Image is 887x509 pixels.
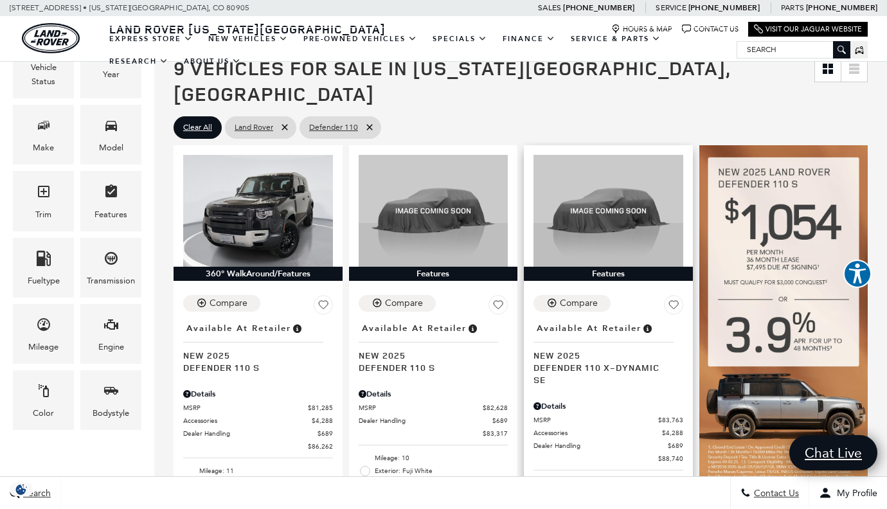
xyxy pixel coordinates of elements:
div: TrimTrim [13,171,74,231]
a: $88,740 [533,454,683,463]
div: ColorColor [13,370,74,430]
span: $689 [492,416,508,425]
span: MSRP [533,415,658,425]
a: Research [102,50,176,73]
img: Land Rover [22,23,80,53]
aside: Accessibility Help Desk [843,260,872,290]
span: Model [103,114,119,141]
a: Accessories $4,288 [183,416,333,425]
button: Save Vehicle [314,295,333,319]
a: Finance [495,28,563,50]
span: Mileage [36,314,51,340]
div: Pricing Details - Defender 110 X-Dynamic SE [533,400,683,412]
div: Features [524,267,693,281]
span: Defender 110 S [359,361,499,373]
span: $82,628 [483,403,508,413]
div: Color [33,406,54,420]
a: About Us [176,50,249,73]
div: Model [99,141,123,155]
span: $83,317 [483,429,508,438]
div: Mileage [28,340,58,354]
div: Compare [560,298,598,309]
div: FueltypeFueltype [13,238,74,298]
a: Land Rover [US_STATE][GEOGRAPHIC_DATA] [102,21,393,37]
div: Pricing Details - Defender 110 S [183,388,333,400]
span: $81,285 [308,403,333,413]
span: MSRP [183,403,308,413]
a: Available at RetailerNew 2025Defender 110 S [359,319,508,373]
div: Engine [98,340,124,354]
span: Available at Retailer [537,321,641,335]
span: Vehicle is in stock and ready for immediate delivery. Due to demand, availability is subject to c... [291,321,303,335]
a: land-rover [22,23,80,53]
section: Click to Open Cookie Consent Modal [6,483,36,496]
span: Land Rover [235,120,273,136]
span: Accessories [183,416,312,425]
span: Sales [538,3,561,12]
div: FeaturesFeatures [80,171,141,231]
a: [PHONE_NUMBER] [688,3,760,13]
a: [PHONE_NUMBER] [563,3,634,13]
div: Fueltype [28,274,60,288]
span: $83,763 [658,415,683,425]
span: Accessories [533,428,662,438]
a: [PHONE_NUMBER] [806,3,877,13]
a: MSRP $83,763 [533,415,683,425]
button: Explore your accessibility options [843,260,872,288]
span: My Profile [832,488,877,499]
div: Features [349,267,518,281]
img: 2025 Land Rover Defender 110 S [183,155,333,267]
span: Transmission [103,247,119,274]
span: $88,740 [658,454,683,463]
div: BodystyleBodystyle [80,370,141,430]
button: Open user profile menu [809,477,887,509]
span: Features [103,181,119,207]
span: Make [36,114,51,141]
img: 2025 Land Rover Defender 110 X-Dynamic SE [533,155,683,267]
div: TransmissionTransmission [80,238,141,298]
div: MakeMake [13,105,74,165]
span: $689 [668,441,683,451]
a: Available at RetailerNew 2025Defender 110 S [183,319,333,373]
span: $4,288 [662,428,683,438]
span: Available at Retailer [362,321,467,335]
a: $83,317 [359,429,508,438]
input: Search [737,42,850,57]
span: Defender 110 S [183,361,323,373]
span: Chat Live [798,444,868,461]
span: Trim [36,181,51,207]
a: Accessories $4,288 [533,428,683,438]
span: Color [36,380,51,406]
a: $86,262 [183,442,333,451]
span: Dealer Handling [533,441,668,451]
div: Trim [35,208,51,222]
span: Parts [781,3,804,12]
span: Vehicle is in stock and ready for immediate delivery. Due to demand, availability is subject to c... [467,321,478,335]
div: Bodystyle [93,406,129,420]
span: New 2025 [533,349,674,361]
img: 2025 Land Rover Defender 110 S [359,155,508,267]
span: Defender 110 [309,120,358,136]
nav: Main Navigation [102,28,737,73]
button: Compare Vehicle [533,295,611,312]
a: Dealer Handling $689 [359,416,508,425]
span: $86,262 [308,442,333,451]
span: Defender 110 X-Dynamic SE [533,361,674,386]
div: Year [103,67,120,82]
div: ModelModel [80,105,141,165]
a: Service & Parts [563,28,668,50]
a: Dealer Handling $689 [533,441,683,451]
span: New 2025 [183,349,323,361]
a: MSRP $81,285 [183,403,333,413]
span: Contact Us [751,488,799,499]
span: Bodystyle [103,380,119,406]
span: MSRP [359,403,483,413]
span: Dealer Handling [183,429,318,438]
a: Contact Us [682,24,739,34]
div: Transmission [87,274,135,288]
span: Engine [103,314,119,340]
span: Exterior: Fuji White [375,465,508,478]
div: Features [94,208,127,222]
div: MileageMileage [13,304,74,364]
div: Compare [210,298,247,309]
